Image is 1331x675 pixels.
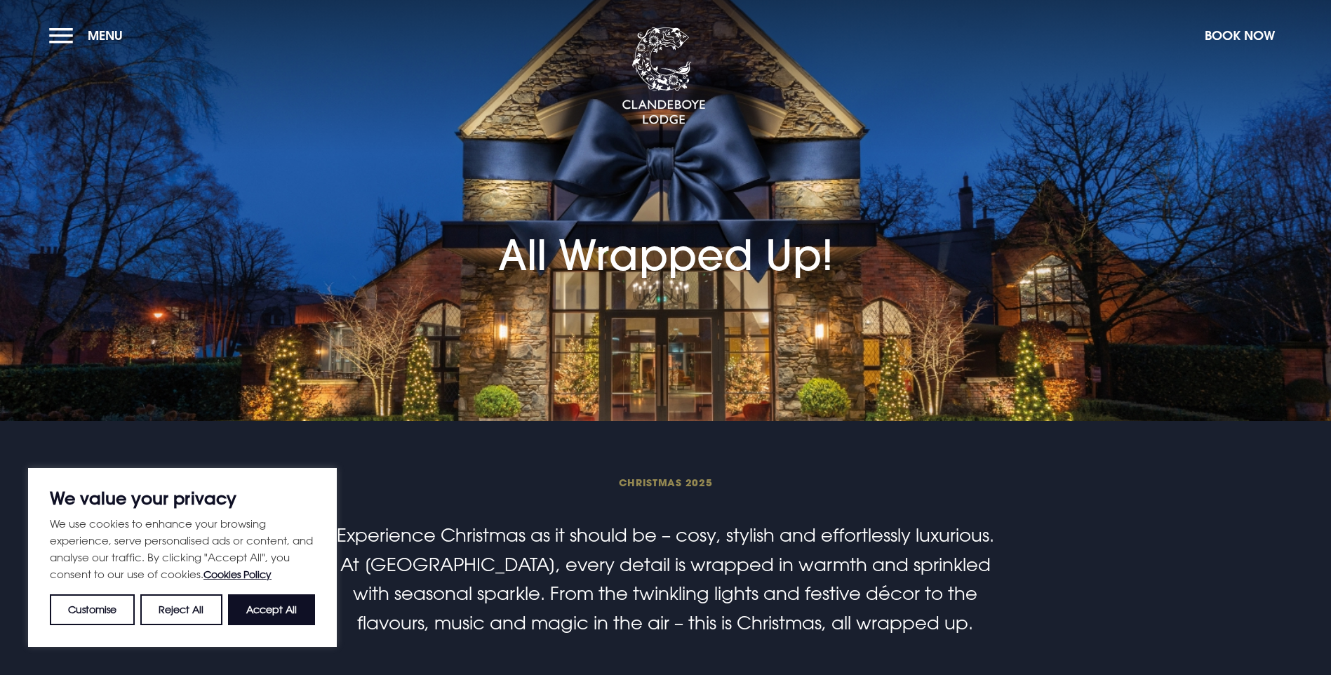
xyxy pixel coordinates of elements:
[49,20,130,51] button: Menu
[331,476,999,489] span: Christmas 2025
[140,594,222,625] button: Reject All
[498,148,834,279] h1: All Wrapped Up!
[203,568,272,580] a: Cookies Policy
[1198,20,1282,51] button: Book Now
[50,490,315,507] p: We value your privacy
[50,594,135,625] button: Customise
[228,594,315,625] button: Accept All
[28,468,337,647] div: We value your privacy
[50,515,315,583] p: We use cookies to enhance your browsing experience, serve personalised ads or content, and analys...
[622,27,706,126] img: Clandeboye Lodge
[331,521,999,637] p: Experience Christmas as it should be – cosy, stylish and effortlessly luxurious. At [GEOGRAPHIC_D...
[88,27,123,44] span: Menu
